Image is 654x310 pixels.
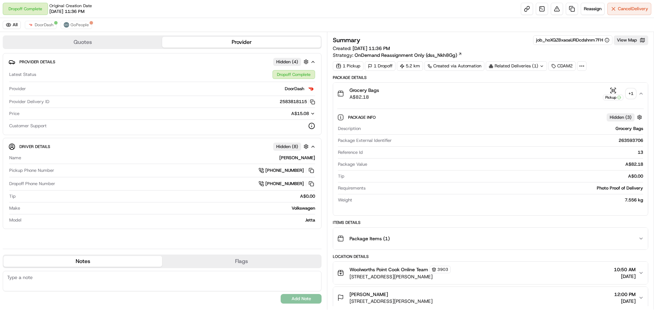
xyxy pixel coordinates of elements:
[3,21,21,29] button: All
[397,61,423,71] div: 5.2 km
[58,99,63,105] div: 💻
[307,85,315,93] img: doordash_logo_v2.png
[259,180,315,187] button: [PHONE_NUMBER]
[603,87,636,100] button: Pickup+1
[19,144,50,149] span: Driver Details
[370,161,643,167] div: A$82.18
[9,71,36,78] span: Latest Status
[9,56,316,67] button: Provider DetailsHidden (4)
[614,273,636,280] span: [DATE]
[162,37,321,48] button: Provider
[614,298,636,305] span: [DATE]
[368,185,643,191] div: Photo Proof of Delivery
[349,266,428,273] span: Woolworths Point Cook Online Team
[265,181,304,187] span: [PHONE_NUMBER]
[338,149,363,156] span: Reference Id
[349,291,388,298] span: [PERSON_NAME]
[28,22,33,28] img: doordash_logo_v2.png
[9,205,20,211] span: Make
[338,137,392,144] span: Package External Identifier
[614,35,648,45] button: View Map
[603,87,623,100] button: Pickup
[394,137,643,144] div: 263593706
[349,94,379,100] span: A$82.18
[349,273,451,280] span: [STREET_ADDRESS][PERSON_NAME]
[349,298,433,305] span: [STREET_ADDRESS][PERSON_NAME]
[273,58,310,66] button: Hidden (4)
[18,44,112,51] input: Clear
[35,22,53,28] span: DoorDash
[49,3,92,9] span: Original Creation Date
[23,65,112,72] div: Start new chat
[333,83,648,104] button: Grocery BagsA$82.18Pickup+1
[285,86,304,92] span: DoorDash
[355,52,457,59] span: OnDemand Reassignment Only (dss_Nkh8Gg)
[333,262,648,284] button: Woolworths Point Cook Online Team3903[STREET_ADDRESS][PERSON_NAME]10:50 AM[DATE]
[355,52,462,59] a: OnDemand Reassignment Only (dss_Nkh8Gg)
[25,21,57,29] button: DoorDash
[9,86,26,92] span: Provider
[14,99,52,105] span: Knowledge Base
[9,217,21,223] span: Model
[23,205,315,211] div: Volkswagen
[338,173,344,179] span: Tip
[607,3,651,15] button: CancelDelivery
[536,37,609,43] button: job_hoXQZBxaoaURDcdshnm7FH
[4,96,55,108] a: 📗Knowledge Base
[365,61,395,71] div: 1 Dropoff
[607,113,644,121] button: Hidden (3)
[424,61,484,71] a: Created via Automation
[68,115,82,120] span: Pylon
[273,142,310,151] button: Hidden (8)
[437,267,448,272] span: 3903
[24,217,315,223] div: Jetta
[548,61,576,71] div: CDAM2
[3,256,162,267] button: Notes
[291,111,309,116] span: A$15.08
[24,155,315,161] div: [PERSON_NAME]
[603,95,623,100] div: Pickup
[333,45,390,52] span: Created:
[333,220,648,225] div: Items Details
[584,6,602,12] span: Reassign
[9,155,21,161] span: Name
[9,99,49,105] span: Provider Delivery ID
[18,193,315,199] div: A$0.00
[259,167,315,174] a: [PHONE_NUMBER]
[9,167,54,174] span: Pickup Phone Number
[7,99,12,105] div: 📗
[276,144,298,150] span: Hidden ( 8 )
[333,287,648,309] button: [PERSON_NAME][STREET_ADDRESS][PERSON_NAME]12:00 PM[DATE]
[618,6,648,12] span: Cancel Delivery
[347,173,643,179] div: A$0.00
[333,61,363,71] div: 1 Pickup
[333,228,648,249] button: Package Items (1)
[265,167,304,174] span: [PHONE_NUMBER]
[348,115,377,120] span: Package Info
[349,87,379,94] span: Grocery Bags
[23,72,86,77] div: We're available if you need us!
[55,96,112,108] a: 💻API Documentation
[486,61,547,71] div: Related Deliveries (1)
[9,181,55,187] span: Dropoff Phone Number
[7,7,20,20] img: Nash
[276,59,298,65] span: Hidden ( 4 )
[49,9,84,15] span: [DATE] 11:36 PM
[338,185,365,191] span: Requirements
[162,256,321,267] button: Flags
[9,141,316,152] button: Driver DetailsHidden (8)
[255,111,315,117] button: A$15.08
[365,149,643,156] div: 13
[116,67,124,75] button: Start new chat
[353,45,390,51] span: [DATE] 11:36 PM
[333,75,648,80] div: Package Details
[333,52,462,59] div: Strategy:
[9,123,47,129] span: Customer Support
[64,22,69,28] img: gopeople_logo.png
[338,161,367,167] span: Package Value
[64,99,109,105] span: API Documentation
[9,111,19,117] span: Price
